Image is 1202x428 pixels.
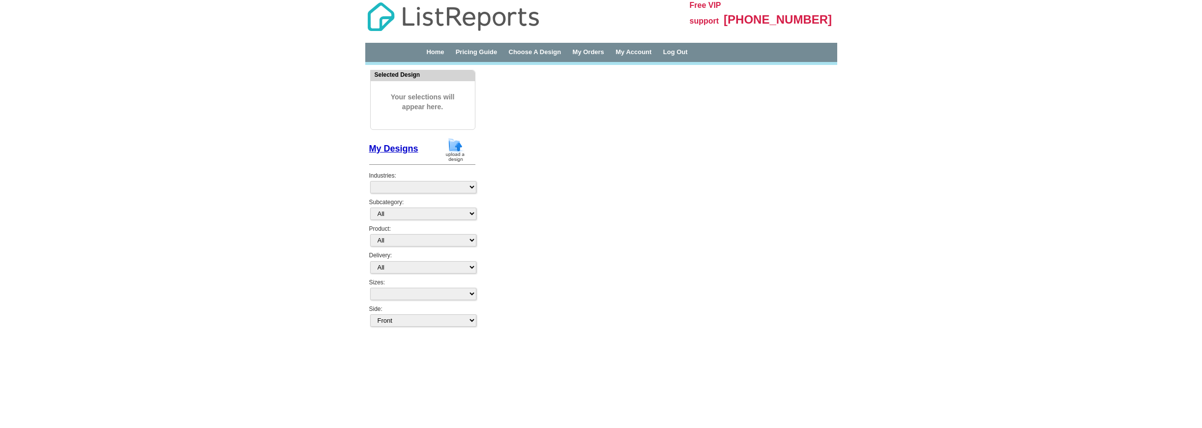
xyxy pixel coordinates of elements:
[369,198,475,225] div: Subcategory:
[369,225,475,251] div: Product:
[378,82,468,122] span: Your selections will appear here.
[369,167,475,198] div: Industries:
[426,48,444,56] a: Home
[371,70,475,79] div: Selected Design
[442,137,468,162] img: upload-design
[456,48,498,56] a: Pricing Guide
[690,1,721,25] span: Free VIP support
[573,48,604,56] a: My Orders
[369,305,475,328] div: Side:
[369,251,475,278] div: Delivery:
[509,48,561,56] a: Choose A Design
[616,48,651,56] a: My Account
[724,13,832,26] span: [PHONE_NUMBER]
[369,278,475,305] div: Sizes:
[663,48,688,56] a: Log Out
[369,144,418,153] a: My Designs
